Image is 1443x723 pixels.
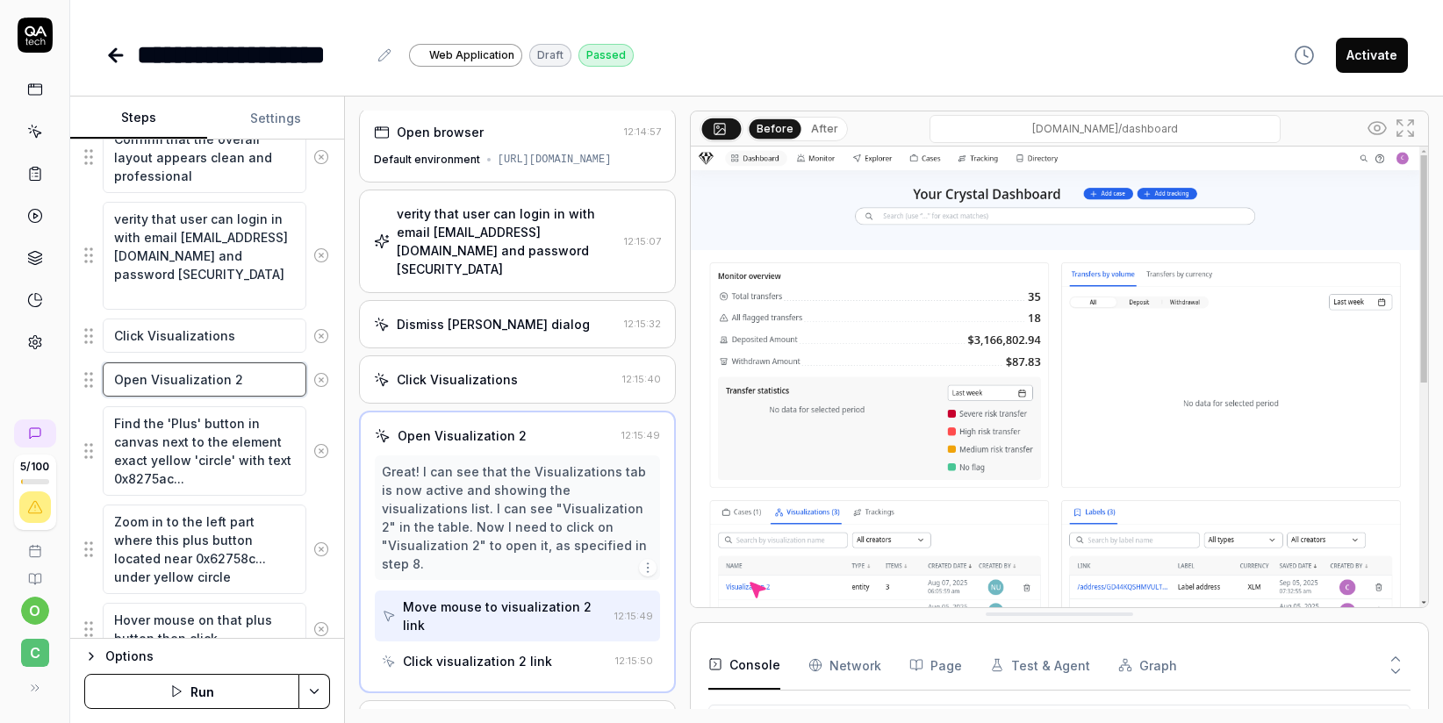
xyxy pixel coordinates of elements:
button: Remove step [306,433,335,469]
div: Suggestions [84,504,330,595]
button: o [21,597,49,625]
img: Screenshot [691,147,1428,607]
div: Default environment [374,152,480,168]
time: 12:15:50 [615,655,653,667]
button: Settings [207,97,344,140]
time: 12:15:32 [624,318,661,330]
a: Documentation [7,558,62,586]
div: Click Visualizations [397,370,518,389]
time: 12:15:49 [621,429,660,441]
button: Before [749,118,800,138]
a: New conversation [14,419,56,447]
button: Remove step [306,319,335,354]
button: View version history [1283,38,1325,73]
a: Book a call with us [7,530,62,558]
button: Move mouse to visualization 2 link12:15:49 [375,591,660,641]
button: Network [808,641,881,690]
button: Run [84,674,299,709]
button: Remove step [306,238,335,273]
div: Move mouse to visualization 2 link [403,598,607,634]
div: Suggestions [84,121,330,194]
div: Suggestions [84,602,330,656]
time: 12:15:40 [622,373,661,385]
span: 5 / 100 [20,462,49,472]
button: Steps [70,97,207,140]
div: Suggestions [84,318,330,354]
button: C [7,625,62,670]
button: Click visualization 2 link12:15:50 [375,645,660,677]
button: Graph [1118,641,1177,690]
a: Web Application [409,43,522,67]
time: 12:15:07 [624,235,661,247]
button: Test & Agent [990,641,1090,690]
button: Open in full screen [1391,114,1419,142]
time: 12:15:49 [614,610,653,622]
div: Dismiss [PERSON_NAME] dialog [397,315,590,333]
div: Open Visualization 2 [398,426,527,445]
div: Click visualization 2 link [403,652,552,670]
span: C [21,639,49,667]
button: Activate [1336,38,1408,73]
div: verity that user can login in with email [EMAIL_ADDRESS][DOMAIN_NAME] and password [SECURITY_DATA] [397,204,617,278]
button: Remove step [306,532,335,567]
div: Passed [578,44,634,67]
div: Suggestions [84,361,330,398]
button: Show all interative elements [1363,114,1391,142]
div: Suggestions [84,201,330,311]
span: Web Application [429,47,514,63]
div: Draft [529,44,571,67]
button: Remove step [306,140,335,175]
div: Suggestions [84,405,330,497]
button: Remove step [306,362,335,397]
div: Great! I can see that the Visualizations tab is now active and showing the visualizations list. I... [382,462,653,573]
time: 12:14:57 [624,125,661,138]
button: Page [909,641,962,690]
div: Open browser [397,123,484,141]
button: Remove step [306,612,335,647]
button: Console [708,641,780,690]
button: After [804,119,845,139]
div: [URL][DOMAIN_NAME] [498,152,612,168]
button: Options [84,646,330,667]
div: Options [105,646,330,667]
